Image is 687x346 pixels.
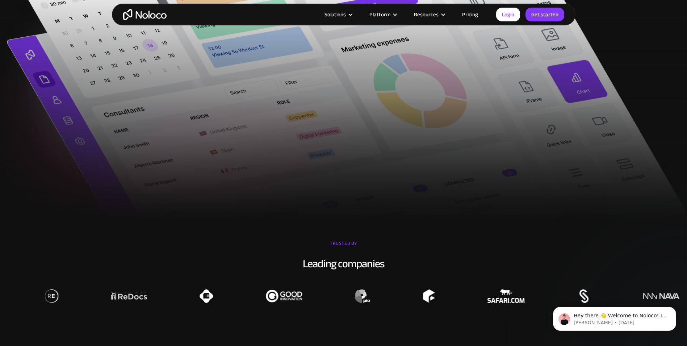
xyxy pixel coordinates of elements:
[123,9,167,20] a: home
[405,10,453,19] div: Resources
[360,10,405,19] div: Platform
[414,10,439,19] div: Resources
[324,10,346,19] div: Solutions
[525,8,564,21] a: Get started
[369,10,390,19] div: Platform
[453,10,487,19] a: Pricing
[542,292,687,342] iframe: Intercom notifications message
[315,10,360,19] div: Solutions
[496,8,520,21] a: Login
